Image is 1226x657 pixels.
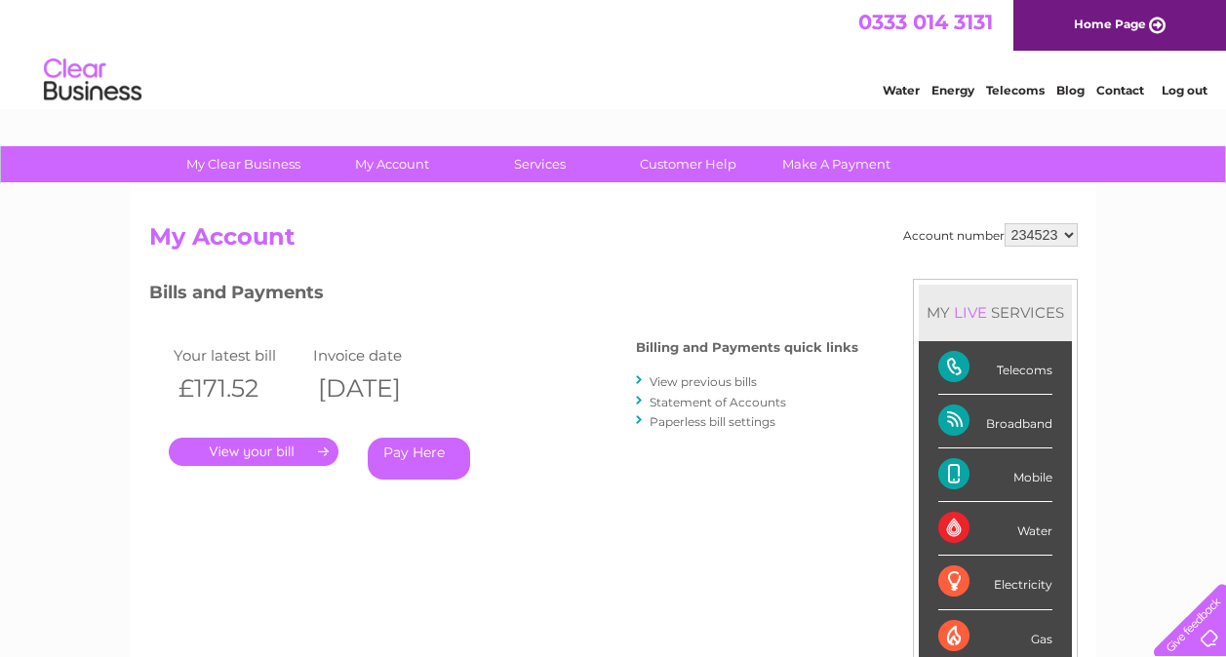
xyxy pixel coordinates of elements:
[459,146,620,182] a: Services
[608,146,769,182] a: Customer Help
[938,341,1052,395] div: Telecoms
[650,395,786,409] a: Statement of Accounts
[858,10,993,34] a: 0333 014 3131
[169,438,338,466] a: .
[163,146,324,182] a: My Clear Business
[1096,83,1144,97] a: Contact
[883,83,920,97] a: Water
[650,414,775,429] a: Paperless bill settings
[650,374,757,389] a: View previous bills
[311,146,472,182] a: My Account
[368,438,470,480] a: Pay Here
[308,368,449,408] th: [DATE]
[938,502,1052,556] div: Water
[919,285,1072,340] div: MY SERVICES
[931,83,974,97] a: Energy
[169,342,309,368] td: Your latest bill
[756,146,917,182] a: Make A Payment
[169,368,309,408] th: £171.52
[636,340,858,355] h4: Billing and Payments quick links
[938,395,1052,448] div: Broadband
[153,11,1075,95] div: Clear Business is a trading name of Verastar Limited (registered in [GEOGRAPHIC_DATA] No. 3667643...
[938,448,1052,502] div: Mobile
[986,83,1045,97] a: Telecoms
[1056,83,1085,97] a: Blog
[308,342,449,368] td: Invoice date
[903,223,1078,247] div: Account number
[938,556,1052,609] div: Electricity
[149,223,1078,260] h2: My Account
[149,279,858,313] h3: Bills and Payments
[950,303,991,322] div: LIVE
[43,51,142,110] img: logo.png
[1162,83,1207,97] a: Log out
